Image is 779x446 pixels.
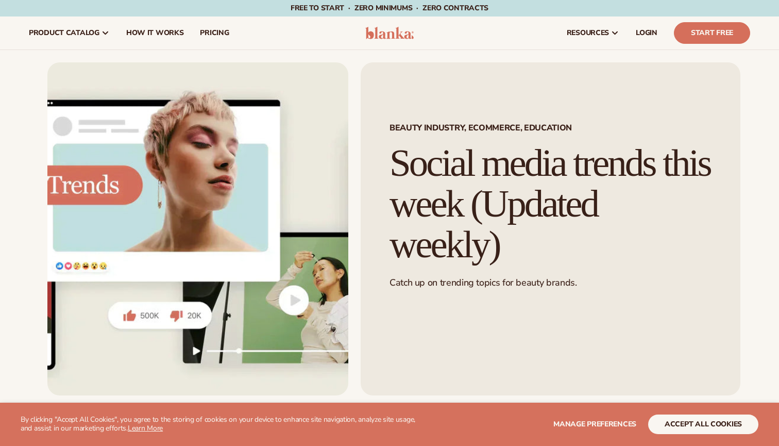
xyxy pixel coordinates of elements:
span: Beauty Industry, Ecommerce, Education [389,124,712,132]
a: Start Free [674,22,750,44]
a: Learn More [128,423,163,433]
h1: Social media trends this week (Updated weekly) [389,143,712,265]
span: Catch up on trending topics for beauty brands. [389,276,577,289]
a: resources [558,16,628,49]
a: How It Works [118,16,192,49]
span: Manage preferences [553,419,636,429]
span: resources [567,29,609,37]
button: Manage preferences [553,415,636,434]
span: product catalog [29,29,99,37]
img: logo [365,27,414,39]
a: product catalog [21,16,118,49]
img: Social media trends this week (Updated weekly) [47,62,348,395]
button: accept all cookies [648,415,758,434]
p: By clicking "Accept All Cookies", you agree to the storing of cookies on your device to enhance s... [21,416,422,433]
a: pricing [192,16,237,49]
span: LOGIN [636,29,657,37]
span: How It Works [126,29,184,37]
a: LOGIN [628,16,666,49]
span: pricing [200,29,229,37]
span: Free to start · ZERO minimums · ZERO contracts [291,3,488,13]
